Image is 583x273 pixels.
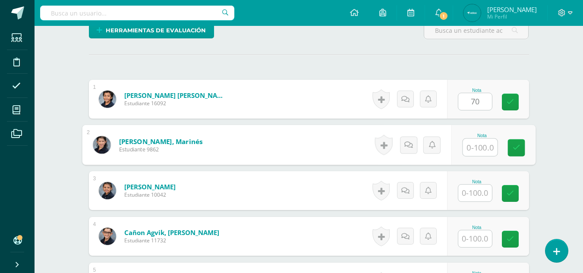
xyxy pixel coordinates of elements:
[124,182,176,191] a: [PERSON_NAME]
[463,139,497,156] input: 0-100.0
[458,185,492,201] input: 0-100.0
[99,182,116,199] img: 13159c9cff8bfa93db6208bf011f730b.png
[124,228,219,237] a: Cañon Agvik, [PERSON_NAME]
[124,191,176,198] span: Estudiante 10042
[487,13,537,20] span: Mi Perfil
[458,88,496,93] div: Nota
[40,6,234,20] input: Busca un usuario...
[93,136,110,154] img: ec044acc647a232de5d94456ac6b8ac5.png
[463,4,481,22] img: 911dbff7d15ffaf282c49e5f00b41c3d.png
[424,22,528,39] input: Busca un estudiante aquí...
[124,100,228,107] span: Estudiante 16092
[119,137,202,146] a: [PERSON_NAME], Marinés
[458,225,496,230] div: Nota
[487,5,537,14] span: [PERSON_NAME]
[458,93,492,110] input: 0-100.0
[89,22,214,38] a: Herramientas de evaluación
[124,237,219,244] span: Estudiante 11732
[99,91,116,108] img: dcd30244c8770d121ecd2b5143f46d15.png
[458,179,496,184] div: Nota
[458,230,492,247] input: 0-100.0
[106,22,206,38] span: Herramientas de evaluación
[439,11,448,21] span: 1
[119,146,202,154] span: Estudiante 9862
[462,133,501,138] div: Nota
[124,91,228,100] a: [PERSON_NAME] [PERSON_NAME]
[99,228,116,245] img: cc7aa15e5437cc94e8ffbc46df258dc4.png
